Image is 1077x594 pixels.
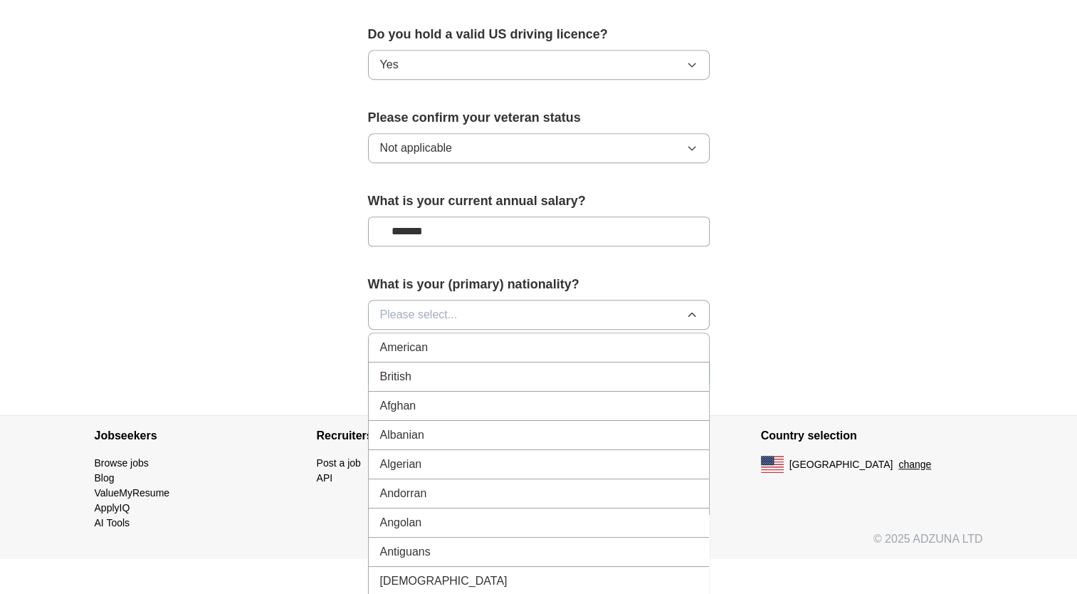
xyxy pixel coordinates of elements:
span: Please select... [380,306,458,323]
button: Please select... [368,300,710,330]
label: What is your (primary) nationality? [368,275,710,294]
span: Algerian [380,456,422,473]
span: Not applicable [380,140,452,157]
span: Albanian [380,427,424,444]
a: Post a job [317,457,361,469]
span: [GEOGRAPHIC_DATA] [789,457,893,472]
button: Yes [368,50,710,80]
a: ValueMyResume [95,487,170,499]
span: Antiguans [380,543,431,561]
span: American [380,339,429,356]
span: Afghan [380,397,416,415]
label: What is your current annual salary? [368,192,710,211]
h4: Country selection [761,416,983,456]
button: change [898,457,931,472]
img: US flag [761,456,784,473]
div: © 2025 ADZUNA LTD [83,531,994,559]
span: Yes [380,56,399,73]
button: Not applicable [368,133,710,163]
a: API [317,472,333,484]
a: ApplyIQ [95,502,130,514]
a: Browse jobs [95,457,149,469]
label: Please confirm your veteran status [368,108,710,127]
a: Blog [95,472,115,484]
span: Angolan [380,514,422,531]
a: AI Tools [95,517,130,528]
span: [DEMOGRAPHIC_DATA] [380,573,508,590]
label: Do you hold a valid US driving licence? [368,25,710,44]
span: Andorran [380,485,427,502]
span: British [380,368,411,385]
